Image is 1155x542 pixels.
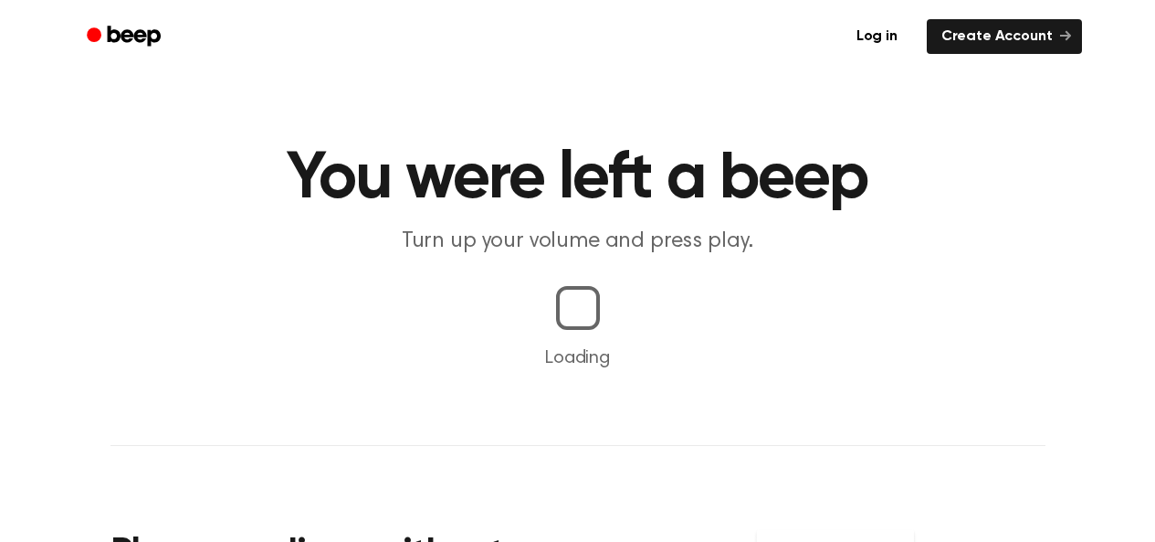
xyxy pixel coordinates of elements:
[927,19,1082,54] a: Create Account
[22,345,1133,372] p: Loading
[110,146,1045,212] h1: You were left a beep
[227,227,929,257] p: Turn up your volume and press play.
[74,19,177,55] a: Beep
[838,16,916,58] a: Log in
